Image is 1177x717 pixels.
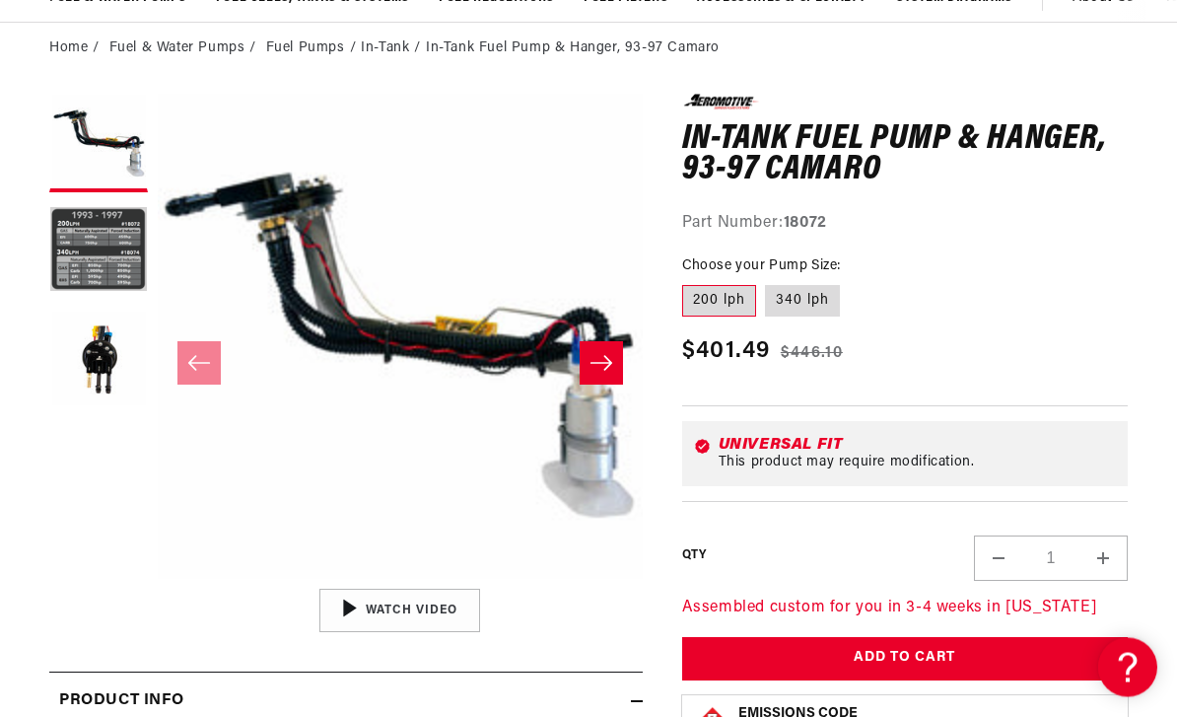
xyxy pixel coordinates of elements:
[49,38,88,60] a: Home
[682,286,756,318] label: 200 lph
[49,203,148,302] button: Load image 2 in gallery view
[784,216,827,232] strong: 18072
[580,342,623,386] button: Slide right
[682,638,1128,682] button: Add to Cart
[426,38,720,60] li: In-Tank Fuel Pump & Hanger, 93-97 Camaro
[109,38,245,60] a: Fuel & Water Pumps
[49,38,1128,60] nav: breadcrumbs
[765,286,840,318] label: 340 lph
[59,689,183,715] h2: Product Info
[682,256,843,277] legend: Choose your Pump Size:
[719,438,1116,454] div: Universal Fit
[177,342,221,386] button: Slide left
[49,95,643,633] media-gallery: Gallery Viewer
[682,334,771,370] span: $401.49
[682,548,707,565] label: QTY
[266,38,345,60] a: Fuel Pumps
[682,125,1128,187] h1: In-Tank Fuel Pump & Hanger, 93-97 Camaro
[49,95,148,193] button: Load image 1 in gallery view
[719,456,1116,471] div: This product may require modification.
[682,597,1128,622] p: Assembled custom for you in 3-4 weeks in [US_STATE]
[781,342,843,366] s: $446.10
[49,312,148,410] button: Load image 3 in gallery view
[361,38,426,60] li: In-Tank
[682,212,1128,238] div: Part Number:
